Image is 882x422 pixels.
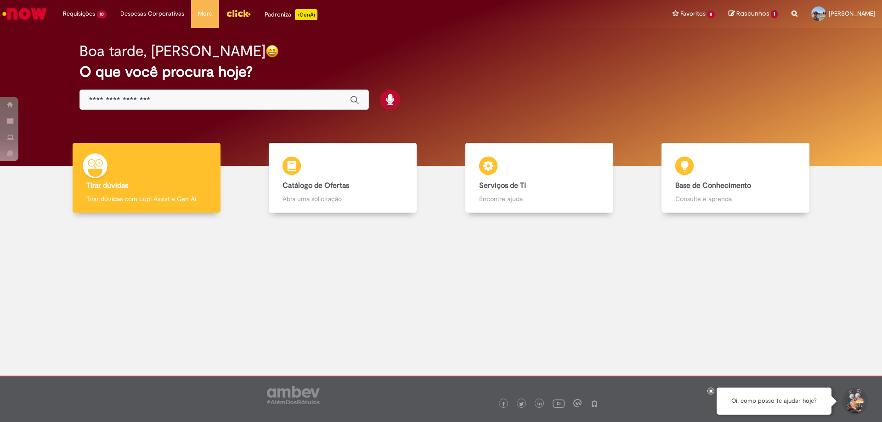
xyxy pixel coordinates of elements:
span: Rascunhos [736,9,769,18]
span: 10 [97,11,107,18]
p: Encontre ajuda [479,194,599,203]
b: Serviços de TI [479,181,526,190]
span: [PERSON_NAME] [829,10,875,17]
h2: Boa tarde, [PERSON_NAME] [79,43,266,59]
span: Despesas Corporativas [120,9,184,18]
div: Oi, como posso te ajudar hoje? [717,388,831,415]
img: happy-face.png [266,45,279,58]
span: More [198,9,212,18]
img: logo_footer_naosei.png [590,399,599,407]
div: Padroniza [265,9,317,20]
img: logo_footer_linkedin.png [537,401,542,407]
b: Base de Conhecimento [675,181,751,190]
a: Catálogo de Ofertas Abra uma solicitação [245,143,441,213]
p: Abra uma solicitação [283,194,403,203]
img: logo_footer_facebook.png [501,402,506,406]
img: click_logo_yellow_360x200.png [226,6,251,20]
a: Serviços de TI Encontre ajuda [441,143,638,213]
p: +GenAi [295,9,317,20]
b: Tirar dúvidas [86,181,128,190]
b: Catálogo de Ofertas [283,181,349,190]
span: 8 [707,11,715,18]
img: logo_footer_twitter.png [519,402,524,406]
img: logo_footer_ambev_rotulo_gray.png [267,386,320,404]
a: Tirar dúvidas Tirar dúvidas com Lupi Assist e Gen Ai [48,143,245,213]
button: Iniciar Conversa de Suporte [841,388,868,415]
p: Consulte e aprenda [675,194,796,203]
img: logo_footer_youtube.png [553,397,565,409]
span: Favoritos [680,9,706,18]
a: Rascunhos [729,10,778,18]
span: Requisições [63,9,95,18]
img: ServiceNow [1,5,48,23]
h2: O que você procura hoje? [79,64,803,80]
a: Base de Conhecimento Consulte e aprenda [638,143,834,213]
span: 1 [771,10,778,18]
img: logo_footer_workplace.png [573,399,582,407]
p: Tirar dúvidas com Lupi Assist e Gen Ai [86,194,207,203]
